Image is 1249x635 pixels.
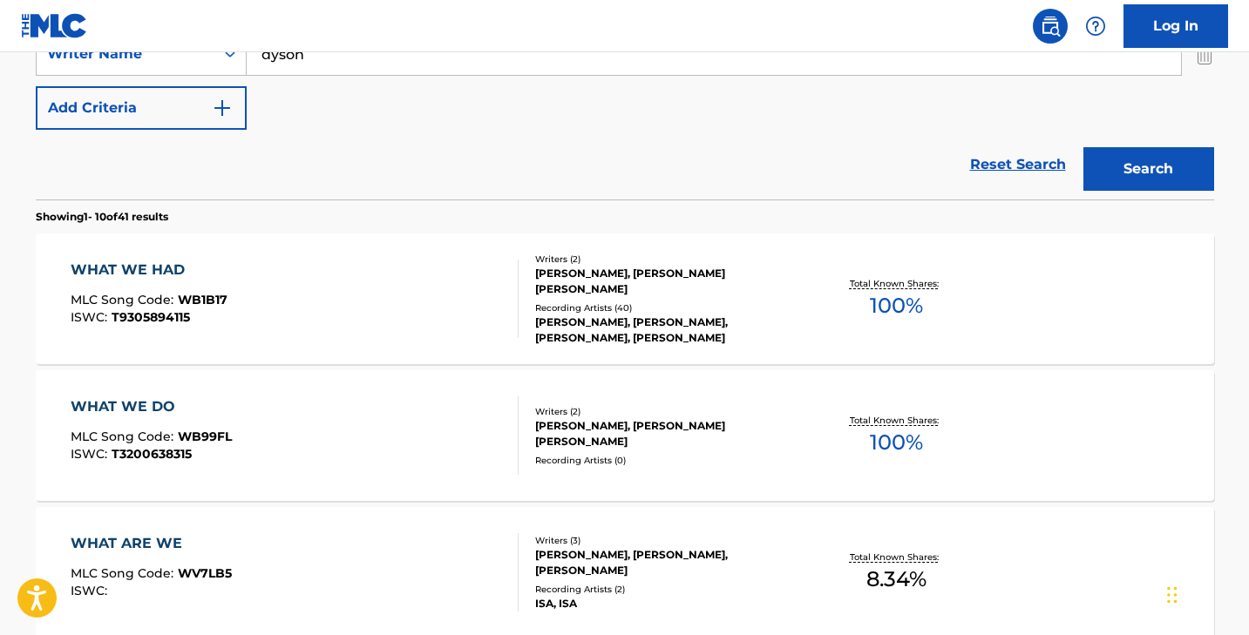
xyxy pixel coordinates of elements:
div: Writers ( 2 ) [535,253,798,266]
div: [PERSON_NAME], [PERSON_NAME] [PERSON_NAME] [535,418,798,449]
p: Showing 1 - 10 of 41 results [36,209,168,225]
div: [PERSON_NAME], [PERSON_NAME], [PERSON_NAME], [PERSON_NAME] [535,314,798,346]
a: WHAT WE DOMLC Song Code:WB99FLISWC:T3200638315Writers (2)[PERSON_NAME], [PERSON_NAME] [PERSON_NAM... [36,370,1214,501]
span: ISWC : [71,583,112,598]
button: Search [1083,147,1214,191]
span: MLC Song Code : [71,429,178,444]
span: WB99FL [178,429,232,444]
span: T9305894115 [112,309,190,325]
div: Drag [1167,569,1178,621]
iframe: Chat Widget [1162,551,1249,635]
div: WHAT ARE WE [71,533,232,554]
a: Reset Search [961,145,1075,184]
div: Help [1078,9,1113,44]
div: Writers ( 3 ) [535,534,798,547]
div: Recording Artists ( 40 ) [535,301,798,314]
div: Recording Artists ( 0 ) [535,454,798,467]
span: 100 % [870,427,923,458]
span: MLC Song Code : [71,565,178,581]
div: Writers ( 2 ) [535,405,798,418]
div: [PERSON_NAME], [PERSON_NAME], [PERSON_NAME] [535,547,798,578]
div: Recording Artists ( 2 ) [535,583,798,596]
span: ISWC : [71,446,112,462]
img: MLC Logo [21,13,88,38]
a: WHAT WE HADMLC Song Code:WB1B17ISWC:T9305894115Writers (2)[PERSON_NAME], [PERSON_NAME] [PERSON_NA... [36,233,1214,364]
span: WB1B17 [178,292,227,307]
div: ISA, ISA [535,596,798,611]
img: 9d2ae6d4665cec9f34b9.svg [212,98,233,118]
img: Delete Criterion [1195,32,1214,76]
span: 100 % [870,290,923,321]
img: help [1085,16,1106,37]
span: ISWC : [71,309,112,325]
a: Public Search [1033,9,1068,44]
p: Total Known Shares: [850,414,943,427]
button: Add Criteria [36,86,247,130]
p: Total Known Shares: [850,277,943,290]
span: MLC Song Code : [71,292,178,307]
span: T3200638315 [112,446,192,462]
div: [PERSON_NAME], [PERSON_NAME] [PERSON_NAME] [535,266,798,297]
div: WHAT WE DO [71,396,232,417]
a: Log In [1123,4,1228,48]
span: 8.34 % [866,564,927,595]
span: WV7LB5 [178,565,232,581]
img: search [1040,16,1061,37]
p: Total Known Shares: [850,551,943,564]
div: WHAT WE HAD [71,260,227,280]
div: Writer Name [47,44,204,64]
